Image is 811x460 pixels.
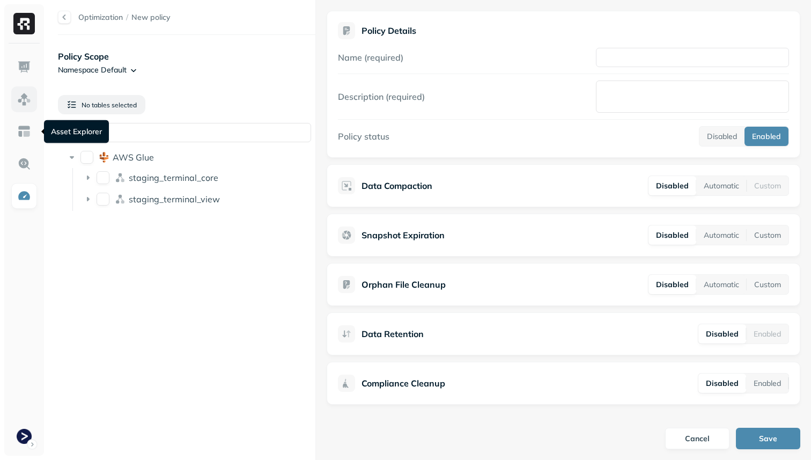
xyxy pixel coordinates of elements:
button: Automatic [696,176,747,195]
button: Cancel [665,428,729,449]
p: Policy Scope [58,50,315,63]
span: No tables selected [82,101,137,109]
p: Data Retention [362,327,424,340]
p: Namespace Default [58,65,127,75]
button: AWS Glue [80,151,93,164]
p: staging_terminal_core [129,172,218,183]
img: Dashboard [17,60,31,74]
img: Asset Explorer [17,125,31,138]
button: No tables selected [58,95,145,114]
img: Assets [17,92,31,106]
p: AWS Glue [113,152,154,163]
p: staging_terminal_view [129,194,220,205]
button: Enabled [746,374,788,393]
button: Custom [747,275,788,294]
button: Disabled [648,275,696,294]
span: New policy [131,12,171,23]
button: staging_terminal_core [97,171,109,184]
button: Disabled [698,374,746,393]
button: Disabled [648,225,696,245]
div: Asset Explorer [44,120,109,143]
button: staging_terminal_view [97,193,109,206]
p: Snapshot Expiration [362,229,445,242]
button: Disabled [648,176,696,195]
p: Orphan File Cleanup [362,278,446,291]
p: / [126,12,128,23]
img: Ryft [13,13,35,34]
button: Save [736,428,800,449]
label: Policy status [338,131,389,142]
label: Description (required) [338,91,425,102]
div: staging_terminal_corestaging_terminal_core [78,169,312,186]
button: Automatic [696,225,747,245]
a: Optimization [78,12,123,22]
button: Enabled [744,127,788,146]
div: AWS GlueAWS Glue [62,149,311,166]
p: Policy Details [362,25,416,36]
button: Disabled [699,127,744,146]
button: Disabled [698,324,746,344]
img: Optimization [17,189,31,203]
img: Query Explorer [17,157,31,171]
button: Automatic [696,275,747,294]
nav: breadcrumb [78,12,171,23]
p: Data Compaction [362,179,432,192]
div: staging_terminal_viewstaging_terminal_view [78,191,312,208]
label: Name (required) [338,52,403,63]
button: Custom [747,225,788,245]
p: Compliance Cleanup [362,377,445,390]
img: Terminal Staging [17,429,32,444]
